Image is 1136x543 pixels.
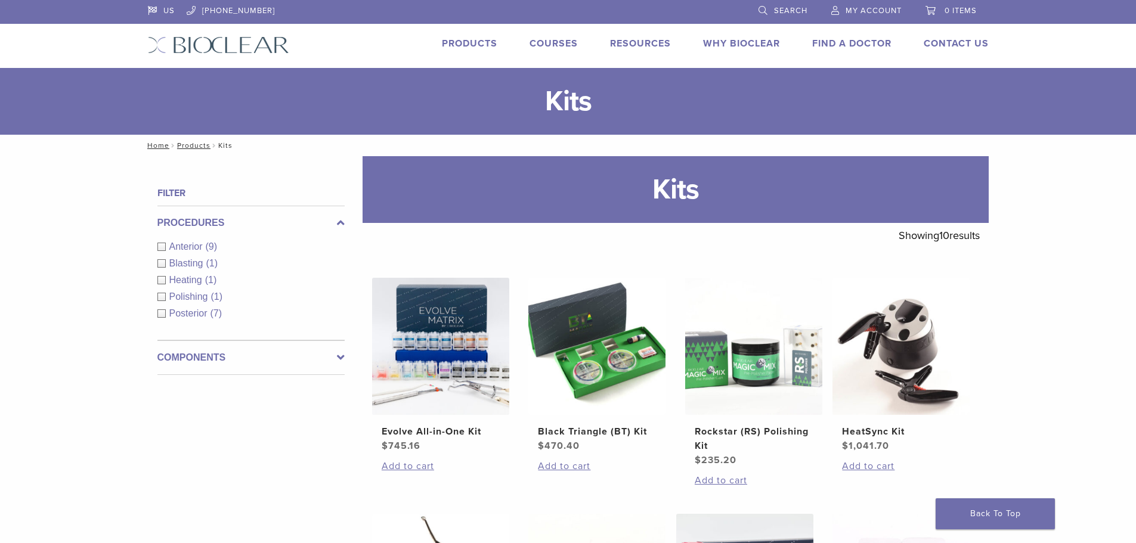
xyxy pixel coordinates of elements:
a: Contact Us [924,38,989,49]
span: Search [774,6,807,15]
bdi: 235.20 [695,454,736,466]
a: Resources [610,38,671,49]
bdi: 1,041.70 [842,440,889,452]
label: Components [157,350,345,365]
span: $ [695,454,701,466]
span: (7) [211,308,222,318]
a: Add to cart: “Evolve All-in-One Kit” [382,459,500,473]
span: $ [538,440,544,452]
img: Evolve All-in-One Kit [372,278,509,415]
span: Anterior [169,241,206,252]
a: Home [144,141,169,150]
img: HeatSync Kit [832,278,970,415]
img: Bioclear [148,36,289,54]
span: / [169,142,177,148]
span: Heating [169,275,205,285]
span: Posterior [169,308,211,318]
bdi: 470.40 [538,440,580,452]
h2: HeatSync Kit [842,424,960,439]
h1: Kits [363,156,989,223]
nav: Kits [139,135,998,156]
a: Products [442,38,497,49]
a: Rockstar (RS) Polishing KitRockstar (RS) Polishing Kit $235.20 [685,278,824,467]
h2: Black Triangle (BT) Kit [538,424,656,439]
label: Procedures [157,216,345,230]
img: Black Triangle (BT) Kit [528,278,665,415]
span: My Account [846,6,902,15]
span: 10 [939,229,949,242]
p: Showing results [899,223,980,248]
a: HeatSync KitHeatSync Kit $1,041.70 [832,278,971,453]
a: Add to cart: “Rockstar (RS) Polishing Kit” [695,473,813,488]
span: Polishing [169,291,211,302]
a: Add to cart: “Black Triangle (BT) Kit” [538,459,656,473]
span: 0 items [945,6,977,15]
h2: Rockstar (RS) Polishing Kit [695,424,813,453]
bdi: 745.16 [382,440,420,452]
a: Products [177,141,211,150]
h2: Evolve All-in-One Kit [382,424,500,439]
span: / [211,142,218,148]
span: (1) [211,291,222,302]
a: Add to cart: “HeatSync Kit” [842,459,960,473]
a: Courses [530,38,578,49]
h4: Filter [157,186,345,200]
span: $ [382,440,388,452]
a: Find A Doctor [812,38,892,49]
span: $ [842,440,849,452]
a: Back To Top [936,498,1055,529]
span: (1) [206,258,218,268]
img: Rockstar (RS) Polishing Kit [685,278,822,415]
span: (1) [205,275,217,285]
span: (9) [206,241,218,252]
a: Black Triangle (BT) KitBlack Triangle (BT) Kit $470.40 [528,278,667,453]
a: Evolve All-in-One KitEvolve All-in-One Kit $745.16 [372,278,510,453]
a: Why Bioclear [703,38,780,49]
span: Blasting [169,258,206,268]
